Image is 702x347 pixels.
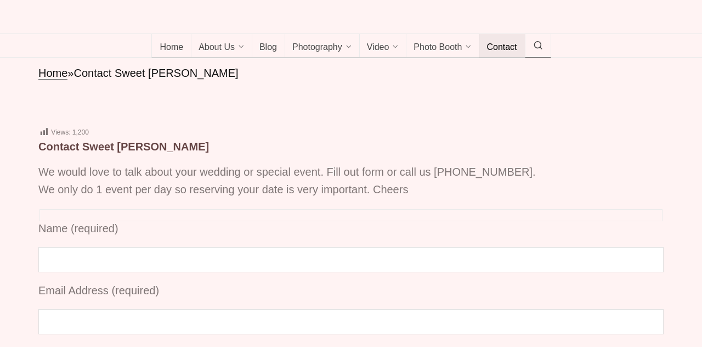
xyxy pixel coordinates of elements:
span: Views: [51,128,70,136]
a: Photo Booth [406,34,479,58]
a: About Us [191,34,252,58]
p: Email Address (required) [38,283,664,298]
p: We would love to talk about your wedding or special event. Fill out form or call us [PHONE_NUMBER... [38,163,664,198]
a: Blog [252,34,285,58]
nav: breadcrumbs [38,66,664,81]
span: Photo Booth [414,42,462,53]
span: Photography [292,42,342,53]
a: Photography [285,34,360,58]
span: 1,200 [72,128,89,136]
span: Blog [259,42,277,53]
span: Contact Sweet [PERSON_NAME] [73,67,238,79]
a: Home [151,34,191,58]
a: Home [38,67,67,80]
a: Video [359,34,407,58]
span: About Us [199,42,235,53]
p: Name (required) [38,221,664,236]
span: Home [160,42,183,53]
span: Video [367,42,389,53]
h1: Contact Sweet [PERSON_NAME] [38,138,664,155]
span: » [67,67,73,79]
span: Contact [486,42,517,53]
a: Contact [479,34,525,58]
